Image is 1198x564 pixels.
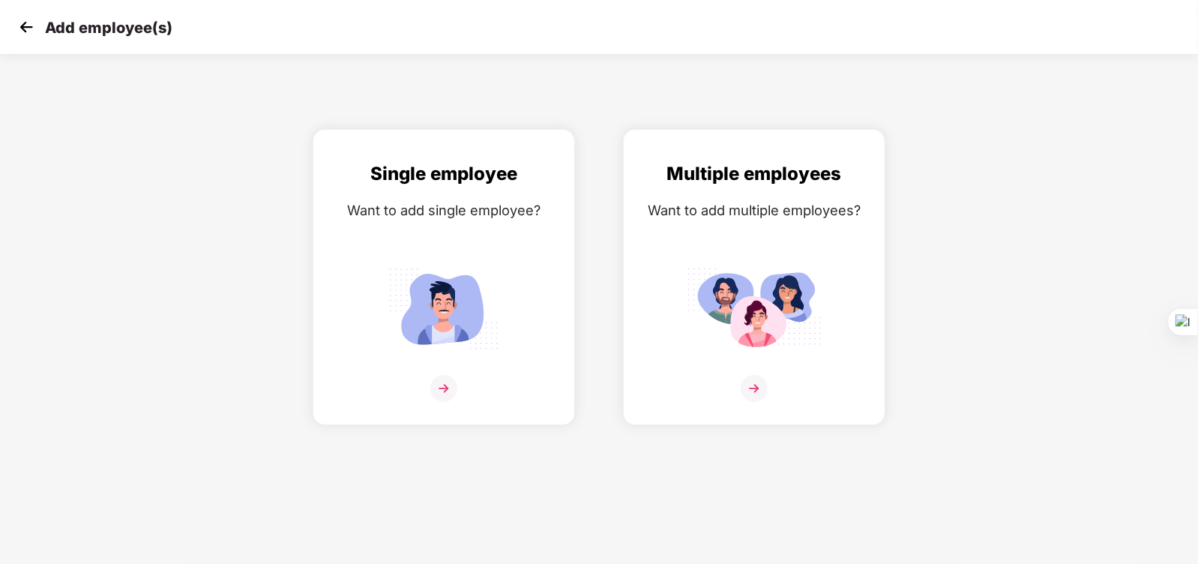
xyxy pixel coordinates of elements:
img: svg+xml;base64,PHN2ZyB4bWxucz0iaHR0cDovL3d3dy53My5vcmcvMjAwMC9zdmciIHdpZHRoPSIzNiIgaGVpZ2h0PSIzNi... [430,375,457,402]
div: Single employee [328,160,559,188]
img: svg+xml;base64,PHN2ZyB4bWxucz0iaHR0cDovL3d3dy53My5vcmcvMjAwMC9zdmciIHdpZHRoPSIzNiIgaGVpZ2h0PSIzNi... [741,375,768,402]
div: Multiple employees [639,160,870,188]
img: svg+xml;base64,PHN2ZyB4bWxucz0iaHR0cDovL3d3dy53My5vcmcvMjAwMC9zdmciIHdpZHRoPSIzMCIgaGVpZ2h0PSIzMC... [15,16,37,38]
p: Add employee(s) [45,19,172,37]
img: svg+xml;base64,PHN2ZyB4bWxucz0iaHR0cDovL3d3dy53My5vcmcvMjAwMC9zdmciIGlkPSJTaW5nbGVfZW1wbG95ZWUiIH... [376,262,511,355]
div: Want to add single employee? [328,199,559,221]
div: Want to add multiple employees? [639,199,870,221]
img: svg+xml;base64,PHN2ZyB4bWxucz0iaHR0cDovL3d3dy53My5vcmcvMjAwMC9zdmciIGlkPSJNdWx0aXBsZV9lbXBsb3llZS... [687,262,822,355]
